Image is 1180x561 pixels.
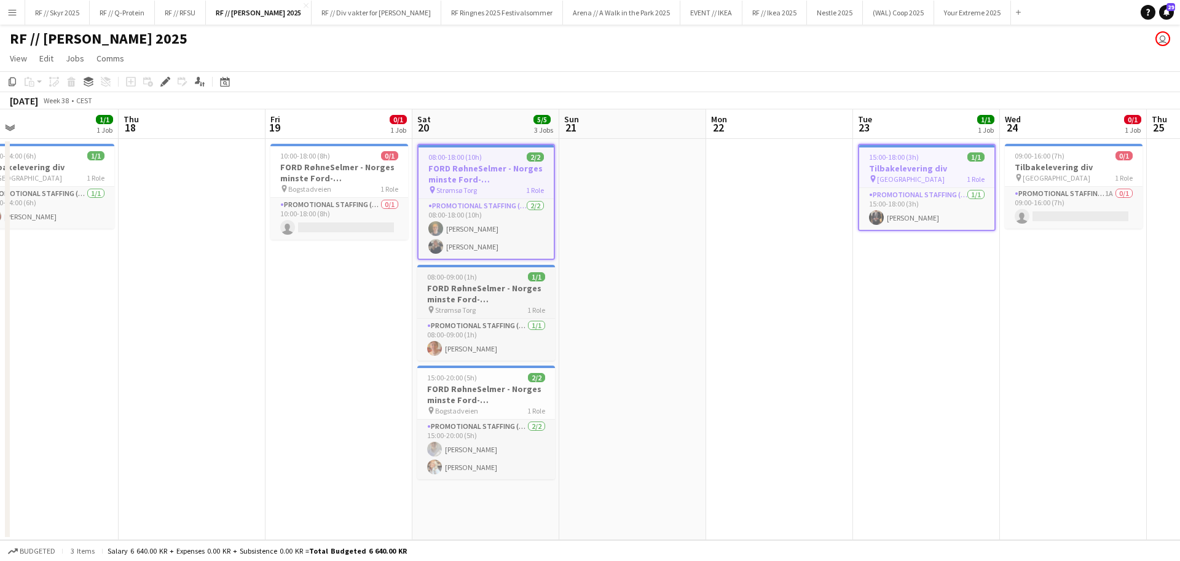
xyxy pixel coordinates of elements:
div: 1 Job [1125,125,1141,135]
span: 3 items [68,546,97,555]
app-card-role: Promotional Staffing (Brand Ambassadors)2/215:00-20:00 (5h)[PERSON_NAME][PERSON_NAME] [417,420,555,479]
app-card-role: Promotional Staffing (Brand Ambassadors)1/115:00-18:00 (3h)[PERSON_NAME] [859,188,994,230]
span: Bogstadveien [435,406,478,415]
app-job-card: 15:00-20:00 (5h)2/2FORD RøhneSelmer - Norges minste Ford-forhandlerkontor Bogstadveien1 RolePromo... [417,366,555,479]
span: 1 Role [967,175,985,184]
span: 1/1 [87,151,104,160]
span: 25 [1150,120,1167,135]
span: 1 Role [1115,173,1133,182]
h1: RF // [PERSON_NAME] 2025 [10,29,187,48]
span: Budgeted [20,547,55,555]
span: 1/1 [977,115,994,124]
button: RF // Div vakter for [PERSON_NAME] [312,1,441,25]
span: Fri [270,114,280,125]
app-card-role: Promotional Staffing (Brand Ambassadors)0/110:00-18:00 (8h) [270,198,408,240]
button: Arena // A Walk in the Park 2025 [563,1,680,25]
span: Thu [1152,114,1167,125]
span: 21 [562,120,579,135]
a: View [5,50,32,66]
span: 19 [269,120,280,135]
button: RF // Ikea 2025 [742,1,807,25]
span: 0/1 [390,115,407,124]
span: Comms [96,53,124,64]
span: 1 Role [527,305,545,315]
span: 1/1 [96,115,113,124]
button: Nestle 2025 [807,1,863,25]
span: 1 Role [526,186,544,195]
h3: FORD RøhneSelmer - Norges minste Ford-forhandlerkontor [419,163,554,185]
button: RF // Q-Protein [90,1,155,25]
button: EVENT // IKEA [680,1,742,25]
app-job-card: 10:00-18:00 (8h)0/1FORD RøhneSelmer - Norges minste Ford-forhandlerkontor Bogstadveien1 RolePromo... [270,144,408,240]
span: 1/1 [528,272,545,281]
span: Wed [1005,114,1021,125]
app-card-role: Promotional Staffing (Brand Ambassadors)1/108:00-09:00 (1h)[PERSON_NAME] [417,319,555,361]
span: 09:00-16:00 (7h) [1015,151,1064,160]
a: Edit [34,50,58,66]
div: Salary 6 640.00 KR + Expenses 0.00 KR + Subsistence 0.00 KR = [108,546,407,555]
button: RF // RFSU [155,1,206,25]
span: 1 Role [380,184,398,194]
span: Edit [39,53,53,64]
span: 10:00-18:00 (8h) [280,151,330,160]
a: Comms [92,50,129,66]
div: 1 Job [390,125,406,135]
h3: FORD RøhneSelmer - Norges minste Ford-forhandlerkontor [417,283,555,305]
span: 5/5 [533,115,551,124]
app-job-card: 15:00-18:00 (3h)1/1Tilbakelevering div [GEOGRAPHIC_DATA]1 RolePromotional Staffing (Brand Ambassa... [858,144,996,231]
button: Your Extreme 2025 [934,1,1011,25]
h3: Tilbakelevering div [859,163,994,174]
span: 22 [709,120,727,135]
span: Mon [711,114,727,125]
app-card-role: Promotional Staffing (Brand Ambassadors)2/208:00-18:00 (10h)[PERSON_NAME][PERSON_NAME] [419,199,554,259]
span: Jobs [66,53,84,64]
button: RF // [PERSON_NAME] 2025 [206,1,312,25]
span: 0/1 [1124,115,1141,124]
span: Bogstadveien [288,184,331,194]
span: 0/1 [381,151,398,160]
span: [GEOGRAPHIC_DATA] [1023,173,1090,182]
span: 0/1 [1115,151,1133,160]
span: 1 Role [87,173,104,182]
span: 15:00-18:00 (3h) [869,152,919,162]
h3: Tilbakelevering div [1005,162,1143,173]
span: 24 [1003,120,1021,135]
span: 1 Role [527,406,545,415]
span: Strømsø Torg [436,186,477,195]
button: RF Ringnes 2025 Festivalsommer [441,1,563,25]
span: 23 [856,120,872,135]
button: RF // Skyr 2025 [25,1,90,25]
h3: FORD RøhneSelmer - Norges minste Ford-forhandlerkontor [270,162,408,184]
span: Tue [858,114,872,125]
button: (WAL) Coop 2025 [863,1,934,25]
span: 08:00-09:00 (1h) [427,272,477,281]
div: 1 Job [96,125,112,135]
div: 1 Job [978,125,994,135]
app-job-card: 08:00-18:00 (10h)2/2FORD RøhneSelmer - Norges minste Ford-forhandlerkontor Strømsø Torg1 RoleProm... [417,144,555,260]
span: Strømsø Torg [435,305,476,315]
span: 15:00-20:00 (5h) [427,373,477,382]
span: View [10,53,27,64]
app-job-card: 09:00-16:00 (7h)0/1Tilbakelevering div [GEOGRAPHIC_DATA]1 RolePromotional Staffing (Brand Ambassa... [1005,144,1143,229]
div: 3 Jobs [534,125,553,135]
span: 2/2 [527,152,544,162]
h3: FORD RøhneSelmer - Norges minste Ford-forhandlerkontor [417,383,555,406]
a: 29 [1159,5,1174,20]
div: CEST [76,96,92,105]
app-user-avatar: Fredrikke Moland Flesner [1155,31,1170,46]
span: Week 38 [41,96,71,105]
a: Jobs [61,50,89,66]
span: Sat [417,114,431,125]
span: 08:00-18:00 (10h) [428,152,482,162]
span: 20 [415,120,431,135]
span: [GEOGRAPHIC_DATA] [877,175,945,184]
span: 2/2 [528,373,545,382]
app-job-card: 08:00-09:00 (1h)1/1FORD RøhneSelmer - Norges minste Ford-forhandlerkontor Strømsø Torg1 RolePromo... [417,265,555,361]
span: Thu [124,114,139,125]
